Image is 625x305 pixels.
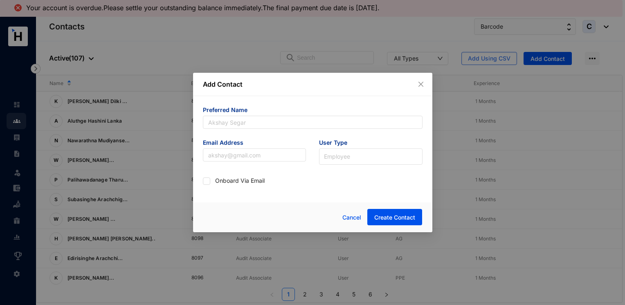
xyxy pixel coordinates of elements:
[367,209,422,225] button: Create Contact
[374,213,415,222] span: Create Contact
[418,81,424,87] span: close
[215,177,265,186] p: Onboard Via Email
[416,80,425,89] button: Close
[342,213,361,222] span: Cancel
[336,209,367,226] button: Cancel
[203,148,306,161] input: akshay@gmail.com
[203,139,306,148] span: Email Address
[203,79,423,89] p: Add Contact
[203,116,423,129] input: Akshay Segar
[203,106,423,116] span: Preferred Name
[319,139,423,148] span: User Type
